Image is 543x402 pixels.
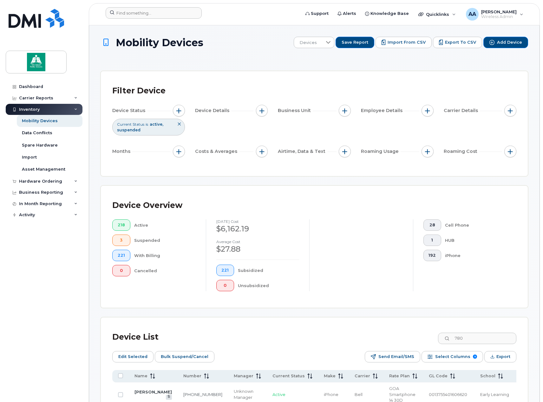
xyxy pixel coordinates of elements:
[423,250,442,261] button: 192
[429,223,436,228] span: 28
[112,83,166,99] div: Filter Device
[166,395,172,399] a: View Last Bill
[234,388,261,400] div: Unknown Manager
[112,148,132,155] span: Months
[134,265,196,276] div: Cancelled
[445,219,506,231] div: Cell Phone
[117,122,144,127] span: Current Status
[272,392,285,397] span: Active
[389,373,410,379] span: Rate Plan
[365,351,420,362] button: Send Email/SMS
[497,40,522,45] span: Add Device
[378,352,414,361] span: Send Email/SMS
[112,250,130,261] button: 221
[355,392,363,397] span: Bell
[483,37,528,48] button: Add Device
[116,37,203,48] span: Mobility Devices
[118,223,125,228] span: 218
[444,148,479,155] span: Roaming Cost
[161,352,208,361] span: Bulk Suspend/Cancel
[355,373,370,379] span: Carrier
[112,235,130,246] button: 3
[112,197,182,214] div: Device Overview
[473,355,477,359] span: 9
[221,283,229,288] span: 0
[134,250,196,261] div: With Billing
[336,37,374,48] button: Save Report
[118,253,125,258] span: 221
[221,268,229,273] span: 221
[195,107,231,114] span: Device Details
[445,235,506,246] div: HUB
[480,392,509,397] span: Early Learning
[429,373,448,379] span: GL Code
[150,122,163,127] span: active
[445,40,476,45] span: Export to CSV
[388,40,426,45] span: Import from CSV
[216,219,299,223] h4: [DATE] cost
[118,238,125,243] span: 3
[294,37,322,48] span: Devices
[496,352,510,361] span: Export
[484,351,516,362] button: Export
[480,373,495,379] span: School
[112,351,154,362] button: Edit Selected
[112,219,130,231] button: 218
[216,240,299,244] h4: Average cost
[278,107,313,114] span: Business Unit
[423,235,442,246] button: 1
[438,333,516,344] input: Search Device List ...
[112,329,159,345] div: Device List
[342,40,368,45] span: Save Report
[272,373,305,379] span: Current Status
[118,352,147,361] span: Edit Selected
[134,389,172,394] a: [PERSON_NAME]
[361,107,404,114] span: Employee Details
[423,219,442,231] button: 28
[444,107,480,114] span: Carrier Details
[429,392,467,397] span: 0013755401606620
[234,373,253,379] span: Manager
[112,107,147,114] span: Device Status
[134,235,196,246] div: Suspended
[376,37,432,48] button: Import from CSV
[429,253,436,258] span: 192
[429,238,436,243] span: 1
[183,392,222,397] a: [PHONE_NUMBER]
[324,373,336,379] span: Make
[445,250,506,261] div: iPhone
[134,219,196,231] div: Active
[216,265,234,276] button: 221
[216,280,234,291] button: 0
[435,352,470,361] span: Select Columns
[361,148,401,155] span: Roaming Usage
[146,122,148,127] span: is
[216,223,299,234] div: $6,162.19
[238,280,299,291] div: Unsubsidized
[117,128,141,132] span: suspended
[134,373,147,379] span: Name
[195,148,239,155] span: Costs & Averages
[238,265,299,276] div: Subsidized
[433,37,482,48] button: Export to CSV
[112,265,130,276] button: 0
[155,351,214,362] button: Bulk Suspend/Cancel
[422,351,483,362] button: Select Columns 9
[216,244,299,254] div: $27.88
[183,373,201,379] span: Number
[118,268,125,273] span: 0
[324,392,338,397] span: iPhone
[278,148,327,155] span: Airtime, Data & Text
